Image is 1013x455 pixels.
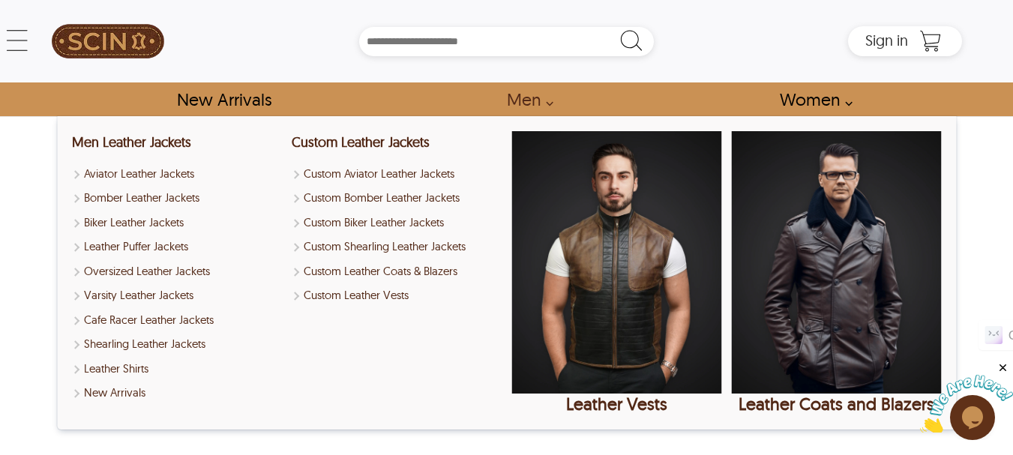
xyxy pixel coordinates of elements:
[72,263,282,280] a: Shop Oversized Leather Jackets
[292,287,502,304] a: Shop Custom Leather Vests
[72,166,282,183] a: Shop Men Aviator Leather Jackets
[52,7,164,75] img: SCIN
[511,131,721,394] img: Leather Vests
[511,131,721,415] a: Leather Vests
[292,166,502,183] a: Custom Aviator Leather Jackets
[51,7,165,75] a: SCIN
[72,214,282,232] a: Shop Men Biker Leather Jackets
[292,214,502,232] a: Shop Custom Biker Leather Jackets
[72,190,282,207] a: Shop Men Bomber Leather Jackets
[920,361,1013,433] iframe: chat widget
[763,82,861,116] a: Shop Women Leather Jackets
[72,238,282,256] a: Shop Leather Puffer Jackets
[72,133,191,151] a: Shop Men Leather Jackets
[292,190,502,207] a: Shop Custom Bomber Leather Jackets
[160,82,288,116] a: Shop New Arrivals
[916,30,946,52] a: Shopping Cart
[292,133,430,151] a: Custom Leather Jackets
[72,385,282,402] a: Shop New Arrivals
[292,263,502,280] a: Shop Custom Leather Coats & Blazers
[511,394,721,415] div: Leather Vests
[731,131,941,394] img: Leather Coats and Blazers
[731,131,941,415] a: Leather Coats and Blazers
[72,312,282,329] a: Shop Men Cafe Racer Leather Jackets
[490,82,562,116] a: shop men's leather jackets
[731,394,941,415] div: Leather Coats and Blazers
[72,336,282,353] a: Shop Men Shearling Leather Jackets
[72,361,282,378] a: Shop Leather Shirts
[865,36,908,48] a: Sign in
[292,238,502,256] a: Shop Custom Shearling Leather Jackets
[865,31,908,49] span: Sign in
[72,287,282,304] a: Shop Varsity Leather Jackets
